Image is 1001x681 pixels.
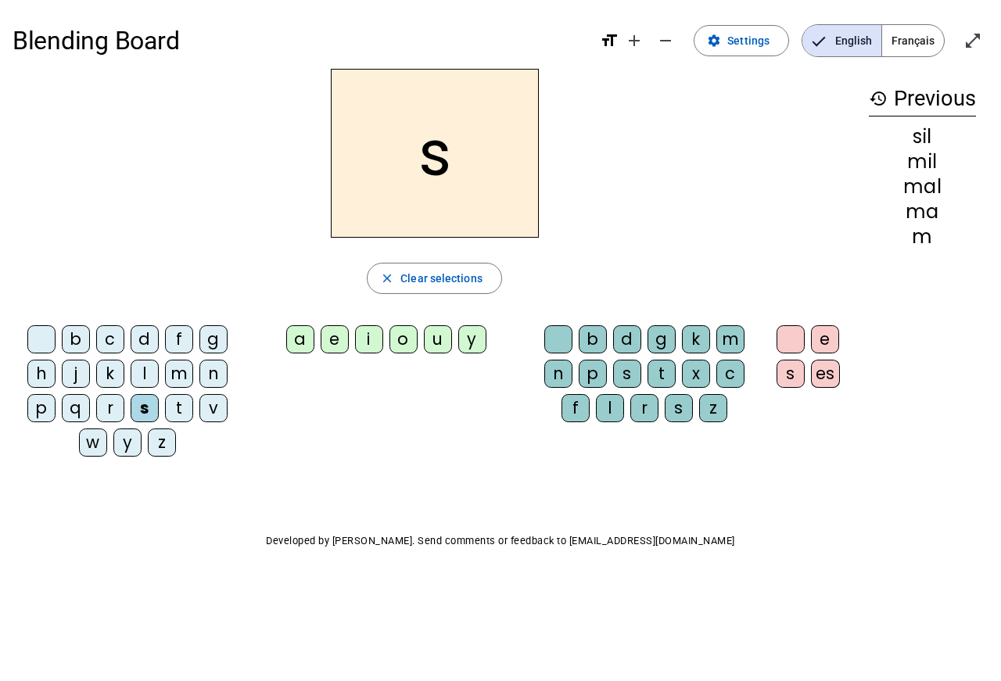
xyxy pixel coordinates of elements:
div: y [113,428,142,457]
div: x [682,360,710,388]
div: e [321,325,349,353]
mat-icon: open_in_full [963,31,982,50]
mat-icon: close [380,271,394,285]
div: sil [869,127,976,146]
div: z [148,428,176,457]
div: s [131,394,159,422]
div: t [165,394,193,422]
div: m [869,228,976,246]
div: r [96,394,124,422]
div: ma [869,203,976,221]
div: g [199,325,228,353]
div: i [355,325,383,353]
div: t [648,360,676,388]
div: q [62,394,90,422]
div: n [544,360,572,388]
button: Decrease font size [650,25,681,56]
div: y [458,325,486,353]
p: Developed by [PERSON_NAME]. Send comments or feedback to [EMAIL_ADDRESS][DOMAIN_NAME] [13,532,988,550]
mat-icon: format_size [600,31,619,50]
div: k [682,325,710,353]
div: n [199,360,228,388]
div: s [777,360,805,388]
span: Français [882,25,944,56]
div: w [79,428,107,457]
mat-icon: settings [707,34,721,48]
button: Enter full screen [957,25,988,56]
h2: s [331,69,539,238]
div: s [613,360,641,388]
div: l [596,394,624,422]
div: d [131,325,159,353]
div: e [811,325,839,353]
mat-icon: add [625,31,644,50]
span: English [802,25,881,56]
div: m [165,360,193,388]
div: mil [869,152,976,171]
button: Settings [694,25,789,56]
div: o [389,325,418,353]
div: v [199,394,228,422]
div: f [561,394,590,422]
mat-button-toggle-group: Language selection [802,24,945,57]
div: c [716,360,744,388]
button: Increase font size [619,25,650,56]
div: c [96,325,124,353]
div: es [811,360,840,388]
div: f [165,325,193,353]
div: z [699,394,727,422]
div: j [62,360,90,388]
div: k [96,360,124,388]
span: Settings [727,31,770,50]
h1: Blending Board [13,16,587,66]
span: Clear selections [400,269,483,288]
h3: Previous [869,81,976,116]
div: l [131,360,159,388]
div: b [579,325,607,353]
div: s [665,394,693,422]
div: r [630,394,658,422]
button: Clear selections [367,263,502,294]
div: b [62,325,90,353]
div: a [286,325,314,353]
div: g [648,325,676,353]
mat-icon: history [869,89,888,108]
div: p [579,360,607,388]
div: p [27,394,56,422]
div: u [424,325,452,353]
div: m [716,325,744,353]
div: mal [869,177,976,196]
div: h [27,360,56,388]
div: d [613,325,641,353]
mat-icon: remove [656,31,675,50]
